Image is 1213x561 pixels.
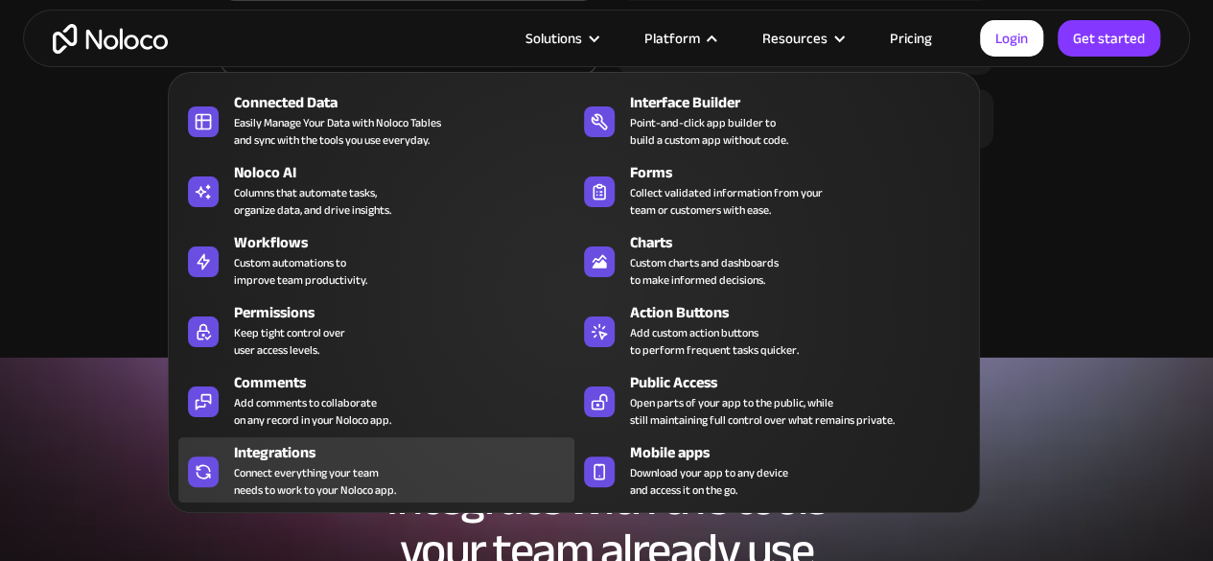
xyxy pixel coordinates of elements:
a: Pricing [866,26,956,51]
a: Public AccessOpen parts of your app to the public, whilestill maintaining full control over what ... [574,367,969,432]
a: home [53,24,168,54]
div: Integrations [234,441,582,464]
a: Action ButtonsAdd custom action buttonsto perform frequent tasks quicker. [574,297,969,362]
div: Custom automations to improve team productivity. [234,254,367,289]
a: Connected DataEasily Manage Your Data with Noloco Tablesand sync with the tools you use everyday. [178,87,573,152]
a: Mobile appsDownload your app to any deviceand access it on the go. [574,437,969,503]
a: Get started [1058,20,1160,57]
a: FormsCollect validated information from yourteam or customers with ease. [574,157,969,222]
div: Solutions [502,26,620,51]
div: Action Buttons [630,301,978,324]
div: Connect everything your team needs to work to your Noloco app. [234,464,396,499]
div: Resources [762,26,828,51]
div: Workflows [234,231,582,254]
a: ChartsCustom charts and dashboardsto make informed decisions. [574,227,969,292]
a: Noloco AIColumns that automate tasks,organize data, and drive insights. [178,157,573,222]
span: Download your app to any device and access it on the go. [630,464,788,499]
a: PermissionsKeep tight control overuser access levels. [178,297,573,362]
div: Public Access [630,371,978,394]
div: Add custom action buttons to perform frequent tasks quicker. [630,324,799,359]
a: WorkflowsCustom automations toimprove team productivity. [178,227,573,292]
div: Charts [630,231,978,254]
div: Columns that automate tasks, organize data, and drive insights. [234,184,391,219]
div: Add comments to collaborate on any record in your Noloco app. [234,394,391,429]
div: Solutions [525,26,582,51]
div: Platform [644,26,700,51]
div: Point-and-click app builder to build a custom app without code. [630,114,788,149]
div: Easily Manage Your Data with Noloco Tables and sync with the tools you use everyday. [234,114,441,149]
div: Interface Builder [630,91,978,114]
div: Custom charts and dashboards to make informed decisions. [630,254,779,289]
div: Noloco AI [234,161,582,184]
div: Permissions [234,301,582,324]
div: Connected Data [234,91,582,114]
div: Forms [630,161,978,184]
div: Comments [234,371,582,394]
div: Collect validated information from your team or customers with ease. [630,184,823,219]
a: IntegrationsConnect everything your teamneeds to work to your Noloco app. [178,437,573,503]
div: Resources [738,26,866,51]
div: Keep tight control over user access levels. [234,324,345,359]
div: Platform [620,26,738,51]
nav: Platform [168,45,980,513]
div: Mobile apps [630,441,978,464]
a: Interface BuilderPoint-and-click app builder tobuild a custom app without code. [574,87,969,152]
div: Open parts of your app to the public, while still maintaining full control over what remains priv... [630,394,895,429]
a: Login [980,20,1043,57]
a: CommentsAdd comments to collaborateon any record in your Noloco app. [178,367,573,432]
